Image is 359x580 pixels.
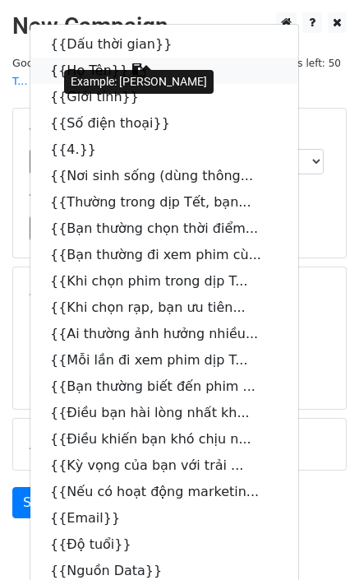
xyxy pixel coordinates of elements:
[12,12,347,40] h2: New Campaign
[30,531,298,558] a: {{Độ tuổi}}
[30,452,298,479] a: {{Kỳ vọng của bạn với trải ...
[30,479,298,505] a: {{Nếu có hoạt động marketin...
[30,268,298,295] a: {{Khi chọn phim trong dịp T...
[30,58,298,84] a: {{Họ Tên}}
[30,137,298,163] a: {{4.}}
[30,216,298,242] a: {{Bạn thường chọn thời điểm...
[30,110,298,137] a: {{Số điện thoại}}
[64,70,214,94] div: Example: [PERSON_NAME]
[277,501,359,580] div: Tiện ích trò chuyện
[30,347,298,374] a: {{Mỗi lần đi xem phim dịp T...
[30,426,298,452] a: {{Điều khiến bạn khó chịu n...
[30,295,298,321] a: {{Khi chọn rạp, bạn ưu tiên...
[30,189,298,216] a: {{Thường trong dịp Tết, bạn...
[12,57,233,88] small: Google Sheet:
[30,31,298,58] a: {{Dấu thời gian}}
[30,400,298,426] a: {{Điều bạn hài lòng nhất kh...
[30,505,298,531] a: {{Email}}
[30,242,298,268] a: {{Bạn thường đi xem phim cù...
[30,163,298,189] a: {{Nơi sinh sống (dùng thông...
[30,84,298,110] a: {{Giới tính}}
[30,374,298,400] a: {{Bạn thường biết đến phim ...
[30,321,298,347] a: {{Ai thường ảnh hưởng nhiều...
[12,487,67,518] a: Send
[277,501,359,580] iframe: Chat Widget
